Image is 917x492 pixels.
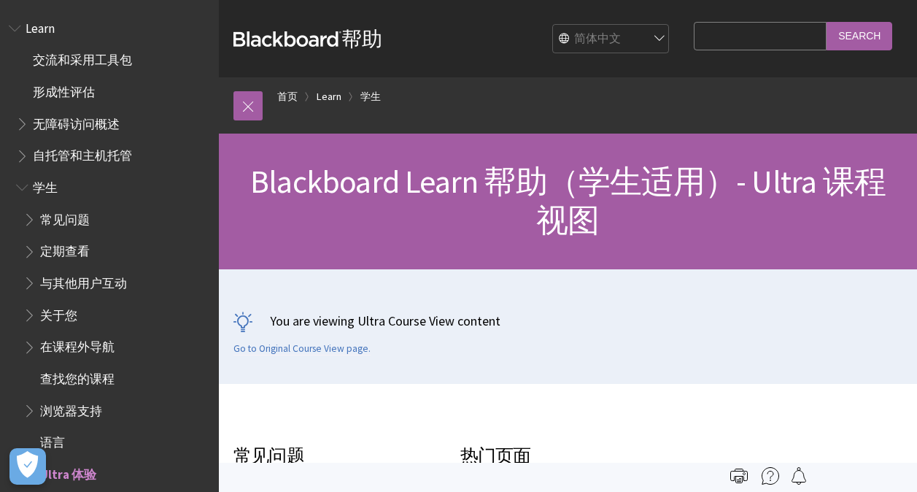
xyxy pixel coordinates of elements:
span: 交流和采用工具包 [33,48,132,68]
span: 查找您的课程 [40,366,115,386]
a: Learn [317,88,341,106]
a: 学生 [360,88,381,106]
span: 语言 [40,431,65,450]
select: Site Language Selector [553,25,670,54]
span: Ultra 体验 [40,462,96,482]
span: 在课程外导航 [40,335,115,355]
span: 定期查看 [40,239,90,259]
p: You are viewing Ultra Course View content [233,312,902,330]
span: 学生 [33,175,58,195]
span: 自托管和主机托管 [33,144,132,164]
span: 常见问题 [40,207,90,227]
span: 与其他用户互动 [40,271,127,291]
span: Learn [26,16,55,36]
span: 形成性评估 [33,80,95,99]
img: More help [762,467,779,485]
img: Print [730,467,748,485]
span: 浏览器支持 [40,399,102,418]
button: Open Preferences [9,448,46,485]
h3: 热门页面 [460,442,687,485]
span: 无障碍访问概述 [33,112,120,131]
span: 关于您 [40,303,77,323]
a: 首页 [277,88,298,106]
h3: 常见问题 [233,442,446,485]
a: Go to Original Course View page. [233,342,371,355]
strong: Blackboard [233,31,341,47]
img: Follow this page [790,467,808,485]
input: Search [827,22,892,50]
a: Blackboard帮助 [233,26,382,52]
span: Blackboard Learn 帮助（学生适用）- Ultra 课程视图 [250,161,886,240]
